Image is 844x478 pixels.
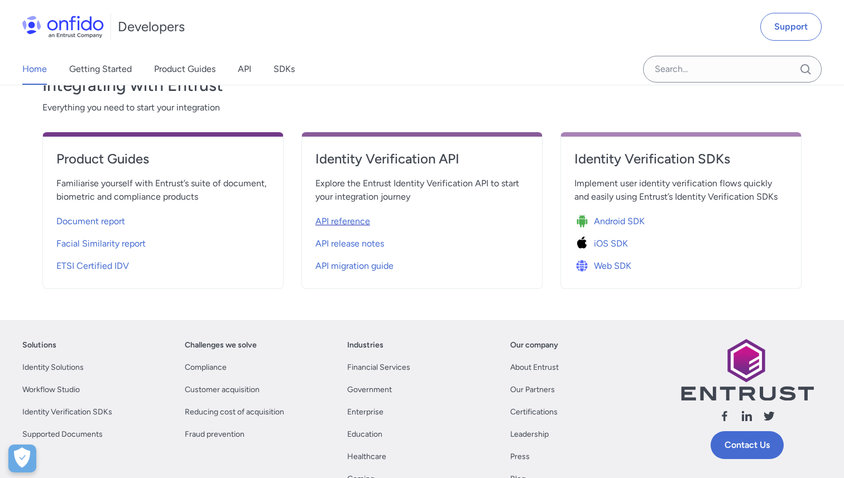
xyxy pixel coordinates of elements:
span: Implement user identity verification flows quickly and easily using Entrust’s Identity Verificati... [574,177,788,204]
input: Onfido search input field [643,56,822,83]
a: Reducing cost of acquisition [185,405,284,419]
span: API release notes [315,237,384,250]
a: Leadership [510,428,549,441]
a: Education [347,428,382,441]
a: Government [347,383,392,397]
a: Identity Verification SDKs [22,405,112,419]
a: Support [760,13,822,41]
a: Document report [56,208,270,230]
a: Enterprise [347,405,383,419]
a: Solutions [22,339,56,352]
a: Our Partners [510,383,555,397]
a: Identity Solutions [22,361,84,374]
h3: Integrating with Entrust [42,74,802,96]
a: Workflow Studio [22,383,80,397]
a: Product Guides [154,54,215,85]
a: Healthcare [347,450,386,463]
a: ETSI Certified IDV [56,253,270,275]
img: Icon iOS SDK [574,236,594,252]
span: ETSI Certified IDV [56,259,129,273]
a: Industries [347,339,383,352]
a: Icon iOS SDKiOS SDK [574,230,788,253]
a: Certifications [510,405,558,419]
div: Cookie Preferences [8,445,36,472]
h4: Identity Verification API [315,150,529,168]
span: API reference [315,215,370,228]
a: Follow us X (Twitter) [763,409,776,427]
a: Getting Started [69,54,132,85]
span: Explore the Entrust Identity Verification API to start your integration journey [315,177,529,204]
a: Identity Verification SDKs [574,150,788,177]
a: API reference [315,208,529,230]
a: Financial Services [347,361,410,374]
svg: Follow us linkedin [740,409,754,423]
svg: Follow us facebook [718,409,731,423]
img: Icon Android SDK [574,214,594,229]
span: Document report [56,215,125,228]
a: Supported Documents [22,428,103,441]
a: API release notes [315,230,529,253]
svg: Follow us X (Twitter) [763,409,776,423]
a: Follow us linkedin [740,409,754,427]
a: SDKs [274,54,295,85]
a: Icon Web SDKWeb SDK [574,253,788,275]
a: Icon Android SDKAndroid SDK [574,208,788,230]
a: API [238,54,251,85]
span: Familiarise yourself with Entrust’s suite of document, biometric and compliance products [56,177,270,204]
span: iOS SDK [594,237,628,250]
img: Onfido Logo [22,16,104,38]
a: Customer acquisition [185,383,260,397]
a: Identity Verification API [315,150,529,177]
a: About Entrust [510,361,559,374]
a: Fraud prevention [185,428,244,441]
button: Open Preferences [8,445,36,472]
a: Facial Similarity report [56,230,270,253]
span: Facial Similarity report [56,237,146,250]
a: Press [510,450,530,463]
a: Home [22,54,47,85]
a: Our company [510,339,558,352]
a: Follow us facebook [718,409,731,427]
span: API migration guide [315,259,394,273]
a: API migration guide [315,253,529,275]
h4: Product Guides [56,150,270,168]
span: Web SDK [594,259,631,273]
img: Icon Web SDK [574,258,594,274]
a: Product Guides [56,150,270,177]
span: Android SDK [594,215,645,228]
h1: Developers [118,18,185,36]
a: Compliance [185,361,227,374]
a: Contact Us [711,431,784,459]
a: Challenges we solve [185,339,257,352]
h4: Identity Verification SDKs [574,150,788,168]
span: Everything you need to start your integration [42,101,802,114]
img: Entrust logo [680,339,814,400]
